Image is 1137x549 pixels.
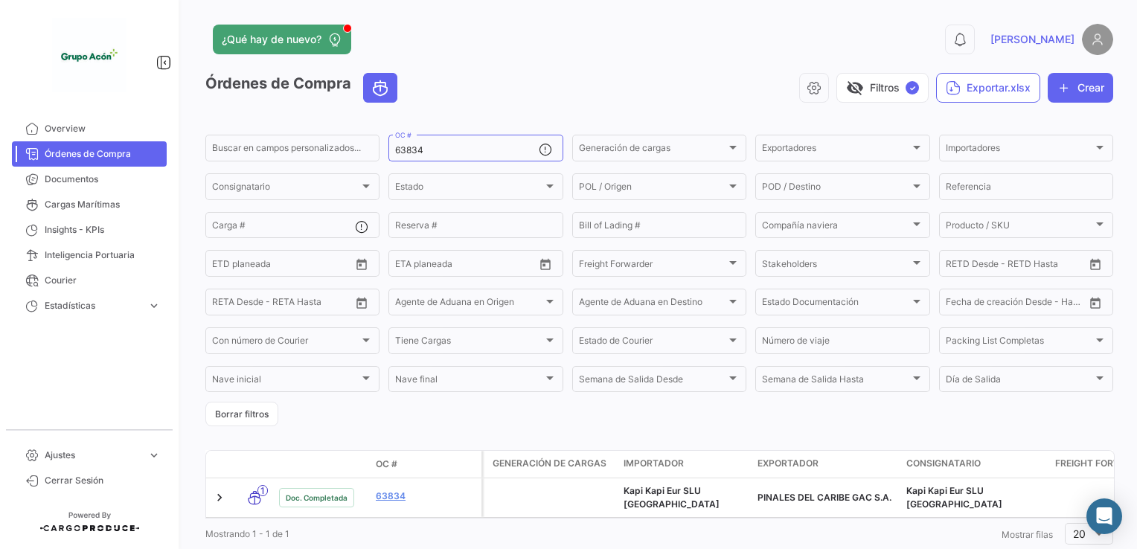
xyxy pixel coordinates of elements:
img: 1f3d66c5-6a2d-4a07-a58d-3a8e9bbc88ff.jpeg [52,18,126,92]
a: Insights - KPIs [12,217,167,243]
datatable-header-cell: Exportador [752,451,900,478]
button: Open calendar [1084,253,1106,275]
input: Desde [212,260,239,271]
span: Freight Forwarder [579,260,726,271]
span: Doc. Completada [286,492,347,504]
button: Open calendar [534,253,557,275]
button: Crear [1048,73,1113,103]
span: Importadores [946,145,1093,155]
span: Generación de cargas [493,457,606,470]
datatable-header-cell: Generación de cargas [484,451,618,478]
span: POD / Destino [762,184,909,194]
span: Courier [45,274,161,287]
span: Kapi Kapi Eur SLU Antwerp [906,485,1002,510]
input: Hasta [983,299,1049,309]
button: Open calendar [1084,292,1106,314]
span: Mostrando 1 - 1 de 1 [205,528,289,539]
button: Borrar filtros [205,402,278,426]
span: Generación de cargas [579,145,726,155]
a: Inteligencia Portuaria [12,243,167,268]
span: 20 [1073,527,1086,540]
span: Cerrar Sesión [45,474,161,487]
span: Semana de Salida Hasta [762,376,909,387]
input: Desde [946,260,973,271]
span: Producto / SKU [946,222,1093,233]
button: Ocean [364,74,397,102]
span: Estado de Courier [579,338,726,348]
input: Desde [212,299,239,309]
span: Agente de Aduana en Origen [395,299,542,309]
input: Hasta [983,260,1049,271]
span: Agente de Aduana en Destino [579,299,726,309]
a: Courier [12,268,167,293]
span: Compañía naviera [762,222,909,233]
span: OC # [376,457,397,471]
span: visibility_off [846,79,864,97]
span: Semana de Salida Desde [579,376,726,387]
a: Expand/Collapse Row [212,490,227,505]
datatable-header-cell: Estado Doc. [273,458,370,470]
button: Exportar.xlsx [936,73,1040,103]
span: Kapi Kapi Eur SLU Antwerp [624,485,720,510]
span: [PERSON_NAME] [990,32,1074,47]
span: Consignatario [212,184,359,194]
span: Día de Salida [946,376,1093,387]
span: ✓ [906,81,919,94]
span: Órdenes de Compra [45,147,161,161]
a: Overview [12,116,167,141]
span: Exportadores [762,145,909,155]
input: Hasta [249,299,316,309]
span: POL / Origen [579,184,726,194]
datatable-header-cell: OC # [370,452,481,477]
span: Stakeholders [762,260,909,271]
span: Nave final [395,376,542,387]
img: placeholder-user.png [1082,24,1113,55]
a: Cargas Marítimas [12,192,167,217]
span: Exportador [758,457,819,470]
div: Abrir Intercom Messenger [1086,498,1122,534]
h3: Órdenes de Compra [205,73,402,103]
a: Documentos [12,167,167,192]
datatable-header-cell: Modo de Transporte [236,458,273,470]
span: Nave inicial [212,376,359,387]
button: ¿Qué hay de nuevo? [213,25,351,54]
span: Insights - KPIs [45,223,161,237]
span: Cargas Marítimas [45,198,161,211]
button: Open calendar [350,253,373,275]
span: Mostrar filas [1002,529,1053,540]
span: ¿Qué hay de nuevo? [222,32,321,47]
button: visibility_offFiltros✓ [836,73,929,103]
span: Inteligencia Portuaria [45,248,161,262]
span: Estado Documentación [762,299,909,309]
span: Con número de Courier [212,338,359,348]
span: Documentos [45,173,161,186]
span: Tiene Cargas [395,338,542,348]
span: expand_more [147,449,161,462]
span: 1 [257,485,268,496]
span: PINALES DEL CARIBE GAC S.A. [758,492,891,503]
input: Desde [946,299,973,309]
span: Importador [624,457,684,470]
datatable-header-cell: Importador [618,451,752,478]
span: Overview [45,122,161,135]
span: Packing List Completas [946,338,1093,348]
a: Órdenes de Compra [12,141,167,167]
a: 63834 [376,489,475,503]
button: Open calendar [350,292,373,314]
input: Desde [395,260,422,271]
datatable-header-cell: Consignatario [900,451,1049,478]
span: Ajustes [45,449,141,462]
input: Hasta [432,260,499,271]
span: expand_more [147,299,161,312]
input: Hasta [249,260,316,271]
span: Estadísticas [45,299,141,312]
span: Consignatario [906,457,981,470]
span: Estado [395,184,542,194]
